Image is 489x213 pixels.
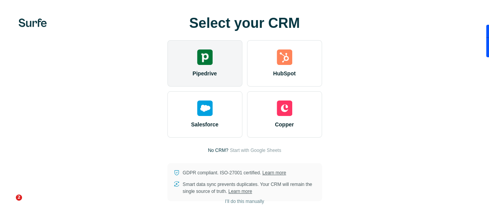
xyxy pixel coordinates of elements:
[228,189,252,194] a: Learn more
[3,83,113,97] div: Quick reply options
[19,19,47,27] img: Surfe's logo
[225,198,264,205] span: I’ll do this manually
[197,49,213,65] img: pipedrive's logo
[167,15,322,31] h1: Select your CRM
[191,121,218,128] span: Salesforce
[262,170,286,176] a: Learn more
[230,147,281,154] button: Start with Google Sheets
[277,101,292,116] img: copper's logo
[197,101,213,116] img: salesforce's logo
[273,70,295,77] span: HubSpot
[27,83,71,97] button: Quick reply: Help Center
[16,194,22,201] span: 2
[275,121,294,128] span: Copper
[277,49,292,65] img: hubspot's logo
[208,147,228,154] p: No CRM?
[72,83,113,97] button: Quick reply: Contact us
[25,68,107,75] p: Message from FinAI, sent 1m ago
[9,1,21,13] img: Profile image for FinAI
[193,70,217,77] span: Pipedrive
[220,196,269,207] button: I’ll do this manually
[183,169,286,176] p: GDPR compliant. ISO-27001 certified.
[183,181,316,195] p: Smart data sync prevents duplicates. Your CRM will remain the single source of truth.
